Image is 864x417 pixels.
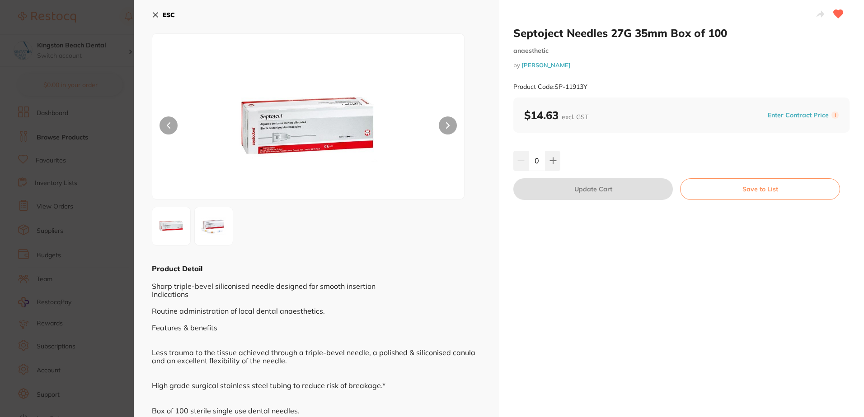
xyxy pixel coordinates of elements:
[765,111,831,120] button: Enter Contract Price
[215,56,402,199] img: NjBRLmpwZw
[513,178,673,200] button: Update Cart
[513,47,850,55] small: anaesthetic
[521,61,571,69] a: [PERSON_NAME]
[680,178,840,200] button: Save to List
[513,83,587,91] small: Product Code: SP-11913Y
[152,273,481,415] div: Sharp triple-bevel siliconised needle designed for smooth insertion Indications Routine administr...
[155,210,188,242] img: NjBRLmpwZw
[562,113,588,121] span: excl. GST
[831,111,839,119] label: i
[152,264,202,273] b: Product Detail
[524,108,588,122] b: $14.63
[152,7,175,23] button: ESC
[513,26,850,40] h2: Septoject Needles 27G 35mm Box of 100
[163,11,175,19] b: ESC
[197,210,230,242] img: WS5qcGc
[513,62,850,69] small: by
